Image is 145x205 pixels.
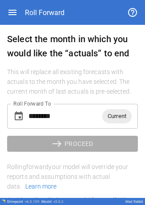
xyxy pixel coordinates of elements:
h6: This will replace all existing forecasts with actuals to the month you have selected. The current... [7,67,138,97]
div: Drivepoint [7,200,40,204]
span: Current [102,111,132,121]
span: east [52,138,64,149]
div: Roll Forward [25,8,64,17]
h6: Rolling forward your model will override your reports and assumptions with actual data. [7,162,138,192]
span: v 5.0.2 [53,200,64,204]
img: Drivepoint [2,199,5,203]
h6: Select the month in which you would like the “actuals” to end [7,32,138,60]
div: Model [41,200,64,204]
div: Mad Rabbit [125,200,143,204]
a: Learn more [25,183,57,190]
label: Roll Forward To [13,100,51,107]
span: v 6.0.109 [25,200,40,204]
button: PROCEED [7,136,138,152]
